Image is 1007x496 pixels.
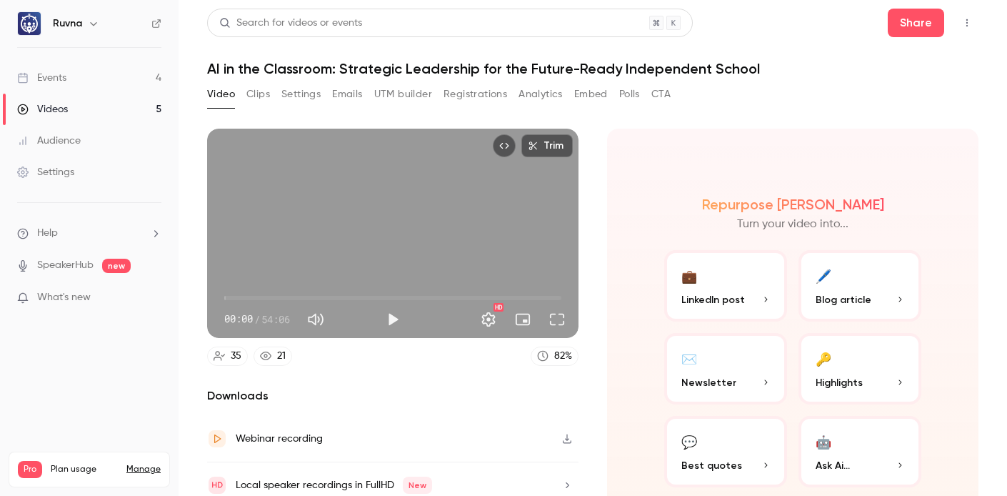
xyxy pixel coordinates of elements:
button: Mute [301,305,330,334]
button: Analytics [518,83,563,106]
button: Settings [281,83,321,106]
button: 💼LinkedIn post [664,250,787,322]
div: 21 [277,349,286,364]
li: help-dropdown-opener [17,226,161,241]
button: UTM builder [374,83,432,106]
div: 82 % [554,349,572,364]
a: 35 [207,347,248,366]
button: Trim [521,134,573,157]
button: Embed [574,83,608,106]
span: 00:00 [224,312,253,327]
span: Ask Ai... [816,458,850,473]
button: Top Bar Actions [956,11,978,34]
a: Manage [126,464,161,475]
button: Emails [332,83,362,106]
div: 🖊️ [816,264,831,287]
button: Embed video [493,134,516,157]
button: Full screen [543,305,571,334]
a: SpeakerHub [37,258,94,273]
button: CTA [651,83,671,106]
button: Clips [246,83,270,106]
span: Highlights [816,375,863,390]
span: / [254,312,260,327]
div: 35 [231,349,241,364]
span: What's new [37,290,91,305]
div: Videos [17,102,68,116]
div: 💬 [681,430,697,452]
div: 💼 [681,264,697,287]
div: Audience [17,134,81,148]
button: Settings [474,305,503,334]
button: Polls [619,83,640,106]
div: HD [494,303,503,312]
a: 21 [254,347,292,366]
div: Webinar recording [236,430,323,447]
span: Plan usage [51,464,118,475]
span: new [102,259,131,273]
span: New [403,477,432,494]
button: 🤖Ask Ai... [798,416,921,487]
img: Ruvna [18,12,41,35]
div: 🤖 [816,430,831,452]
span: Pro [18,461,42,478]
button: Share [888,9,944,37]
button: ✉️Newsletter [664,333,787,405]
button: Registrations [444,83,507,106]
h1: AI in the Classroom: Strategic Leadership for the Future-Ready Independent School [207,60,978,77]
button: Turn on miniplayer [508,305,537,334]
button: 💬Best quotes [664,416,787,487]
div: ✉️ [681,347,697,369]
button: 🖊️Blog article [798,250,921,322]
div: Search for videos or events [219,16,362,31]
div: Local speaker recordings in FullHD [236,477,432,494]
p: Turn your video into... [737,216,848,233]
div: 00:00 [224,312,290,327]
span: Help [37,226,58,241]
button: Play [379,305,407,334]
span: LinkedIn post [681,292,745,307]
span: Best quotes [681,458,742,473]
div: 🔑 [816,347,831,369]
div: Events [17,71,66,85]
button: 🔑Highlights [798,333,921,405]
span: Newsletter [681,375,736,390]
a: 82% [531,347,578,366]
button: Video [207,83,235,106]
h6: Ruvna [53,16,82,31]
iframe: Noticeable Trigger [144,292,161,304]
div: Settings [17,165,74,179]
h2: Repurpose [PERSON_NAME] [702,196,884,213]
h2: Downloads [207,387,578,405]
span: 54:06 [261,312,290,327]
span: Blog article [816,292,871,307]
